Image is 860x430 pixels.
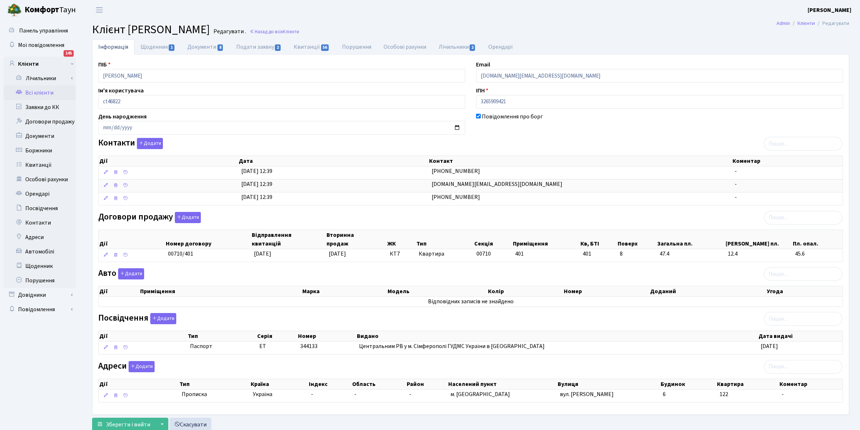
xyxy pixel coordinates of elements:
[617,230,657,249] th: Поверх
[4,259,76,273] a: Щоденник
[4,201,76,216] a: Посвідчення
[308,379,351,389] th: Індекс
[259,342,266,350] span: ЕТ
[217,44,223,51] span: 8
[4,23,76,38] a: Панель управління
[4,114,76,129] a: Договори продажу
[354,390,356,398] span: -
[735,193,737,201] span: -
[165,230,251,249] th: Номер договору
[735,167,737,175] span: -
[129,361,155,372] button: Адреси
[728,250,789,258] span: 12.4
[98,138,163,149] label: Контакти
[387,286,488,296] th: Модель
[766,286,843,296] th: Угода
[250,379,308,389] th: Країна
[321,44,329,51] span: 56
[98,212,201,223] label: Договори продажу
[241,167,272,175] span: [DATE] 12:39
[168,250,193,258] span: 00710/401
[90,4,108,16] button: Переключити навігацію
[795,250,840,258] span: 45.6
[766,16,860,31] nav: breadcrumb
[515,250,524,258] span: 401
[4,244,76,259] a: Автомобілі
[663,390,666,398] span: 6
[336,39,377,55] a: Порушення
[275,44,281,51] span: 2
[792,230,843,249] th: Пл. опал.
[135,137,163,149] a: Додати
[99,297,843,307] td: Відповідних записів не знайдено
[99,286,139,296] th: Дії
[657,230,725,249] th: Загальна пл.
[764,267,842,281] input: Пошук...
[777,19,790,27] a: Admin
[563,286,649,296] th: Номер
[583,250,614,258] span: 401
[482,112,543,121] label: Повідомлення про борг
[134,39,181,55] a: Щоденник
[326,230,386,249] th: Вторинна продаж
[92,39,134,55] a: Інформація
[764,312,842,326] input: Пошук...
[359,342,545,350] span: Центральним РВ у м. Сімферополі ГУДМС України в [GEOGRAPHIC_DATA]
[716,379,779,389] th: Квартира
[254,250,271,258] span: [DATE]
[190,342,254,351] span: Паспорт
[18,41,64,49] span: Мої повідомлення
[302,286,387,296] th: Марка
[4,158,76,172] a: Квитанції
[732,156,843,166] th: Коментар
[808,6,851,14] b: [PERSON_NAME]
[476,60,490,69] label: Email
[487,286,563,296] th: Колір
[390,250,413,258] span: КТ7
[782,390,784,398] span: -
[815,19,849,27] li: Редагувати
[179,379,250,389] th: Тип
[241,180,272,188] span: [DATE] 12:39
[482,39,519,55] a: Орендарі
[406,379,447,389] th: Район
[4,143,76,158] a: Боржники
[474,230,512,249] th: Секція
[297,331,356,341] th: Номер
[7,3,22,17] img: logo.png
[116,267,144,280] a: Додати
[98,361,155,372] label: Адреси
[98,86,144,95] label: Ім'я користувача
[409,390,411,398] span: -
[761,342,778,350] span: [DATE]
[118,268,144,279] button: Авто
[106,421,150,429] span: Зберегти і вийти
[98,60,111,69] label: ПІБ
[470,44,475,51] span: 2
[19,27,68,35] span: Панель управління
[764,360,842,374] input: Пошук...
[98,112,147,121] label: День народження
[64,50,74,57] div: 145
[4,129,76,143] a: Документи
[283,28,299,35] span: Клієнти
[4,187,76,201] a: Орендарі
[649,286,766,296] th: Доданий
[256,331,297,341] th: Серія
[127,360,155,372] a: Додати
[764,211,842,225] input: Пошук...
[4,216,76,230] a: Контакти
[173,210,201,223] a: Додати
[798,19,815,27] a: Клієнти
[98,268,144,279] label: Авто
[99,230,165,249] th: Дії
[311,390,313,398] span: -
[512,230,580,249] th: Приміщення
[187,331,256,341] th: Тип
[735,180,737,188] span: -
[660,379,716,389] th: Будинок
[212,28,246,35] small: Редагувати .
[560,390,614,398] span: вул. [PERSON_NAME]
[98,313,176,324] label: Посвідчення
[4,86,76,100] a: Всі клієнти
